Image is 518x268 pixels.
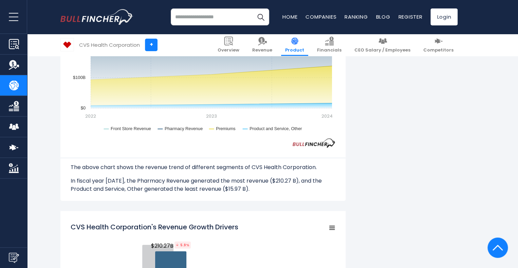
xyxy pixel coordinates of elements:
span: Overview [218,47,239,53]
tspan: 5.9% [174,242,191,249]
img: CVS logo [61,38,74,51]
span: CEO Salary / Employees [354,47,410,53]
a: Product [281,34,308,56]
tspan: CVS Health Corporation's Revenue Growth Drivers [71,222,238,232]
span: Competitors [423,47,454,53]
a: Financials [313,34,346,56]
text: $0 [81,105,86,110]
text: 2023 [206,113,217,119]
a: Register [398,13,422,20]
text: Product and Service, Other [249,126,302,131]
text: Premiums [216,126,236,131]
a: Home [282,13,297,20]
text: Pharmacy Revenue [165,126,203,131]
text: $100B [73,75,86,80]
text: 2022 [85,113,96,119]
img: bullfincher logo [60,9,133,25]
p: In fiscal year [DATE], the Pharmacy Revenue generated the most revenue ($210.27 B), and the Produ... [71,177,335,193]
button: Search [252,8,269,25]
a: Go to homepage [60,9,133,25]
span: Financials [317,47,341,53]
a: Login [430,8,458,25]
a: + [145,39,158,51]
a: Blog [376,13,390,20]
span: Revenue [252,47,272,53]
a: CEO Salary / Employees [350,34,414,56]
text: 2024 [321,113,333,119]
text: Front Store Revenue [111,126,151,131]
span: $210.27B [151,242,192,250]
a: Competitors [419,34,458,56]
p: The above chart shows the revenue trend of different segments of CVS Health Corporation. [71,163,335,171]
a: Overview [214,34,243,56]
div: CVS Health Corporation [79,41,140,49]
a: Companies [306,13,336,20]
a: Ranking [345,13,368,20]
a: Revenue [248,34,276,56]
span: Product [285,47,304,53]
